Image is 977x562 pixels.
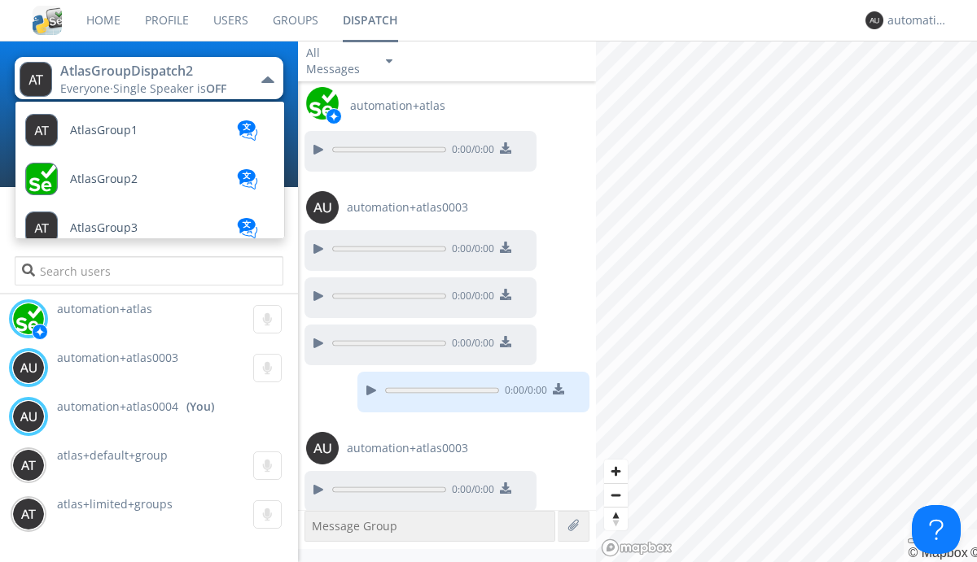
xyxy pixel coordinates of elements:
img: download media button [553,383,564,394]
img: 373638.png [12,498,45,530]
div: AtlasGroupDispatch2 [60,62,243,81]
img: download media button [500,482,511,494]
span: 0:00 / 0:00 [446,336,494,354]
span: automation+atlas0003 [347,199,468,216]
img: d2d01cd9b4174d08988066c6d424eccd [306,87,339,120]
img: download media button [500,242,511,253]
ul: AtlasGroupDispatch2Everyone·Single Speaker isOFF [15,101,285,239]
img: 373638.png [306,432,339,464]
img: translation-blue.svg [235,218,260,238]
img: 373638.png [12,449,45,481]
span: Zoom out [604,484,628,507]
span: automation+atlas [350,98,445,114]
img: 373638.png [12,351,45,384]
button: Toggle attribution [908,538,921,543]
span: atlas+default+group [57,447,168,463]
button: Zoom out [604,483,628,507]
span: automation+atlas [57,301,152,316]
img: 373638.png [865,11,883,29]
iframe: Toggle Customer Support [912,505,961,554]
button: AtlasGroupDispatch2Everyone·Single Speaker isOFF [15,57,283,99]
span: 0:00 / 0:00 [499,383,547,401]
span: Single Speaker is [113,81,226,96]
span: 0:00 / 0:00 [446,242,494,259]
img: translation-blue.svg [235,169,260,190]
img: download media button [500,336,511,347]
img: 373638.png [20,62,52,97]
span: Reset bearing to north [604,508,628,530]
span: 0:00 / 0:00 [446,482,494,500]
span: atlas+limited+groups [57,496,173,512]
img: download media button [500,289,511,300]
img: d2d01cd9b4174d08988066c6d424eccd [12,303,45,335]
div: automation+atlas0004 [887,12,949,28]
img: download media button [500,142,511,154]
span: OFF [206,81,226,96]
span: automation+atlas0003 [347,440,468,456]
div: Everyone · [60,81,243,97]
img: cddb5a64eb264b2086981ab96f4c1ba7 [33,6,62,35]
span: AtlasGroup1 [70,124,138,137]
img: 373638.png [306,191,339,224]
a: Mapbox [908,546,967,560]
img: 373638.png [12,400,45,433]
span: 0:00 / 0:00 [446,142,494,160]
img: translation-blue.svg [235,120,260,141]
span: automation+atlas0003 [57,350,178,365]
div: All Messages [306,45,371,77]
button: Reset bearing to north [604,507,628,530]
img: caret-down-sm.svg [386,59,392,63]
span: automation+atlas0004 [57,399,178,415]
span: 0:00 / 0:00 [446,289,494,307]
span: AtlasGroup2 [70,173,138,185]
button: Zoom in [604,460,628,483]
span: AtlasGroup3 [70,222,138,234]
input: Search users [15,256,283,285]
div: (You) [186,399,214,415]
a: Mapbox logo [601,538,673,557]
